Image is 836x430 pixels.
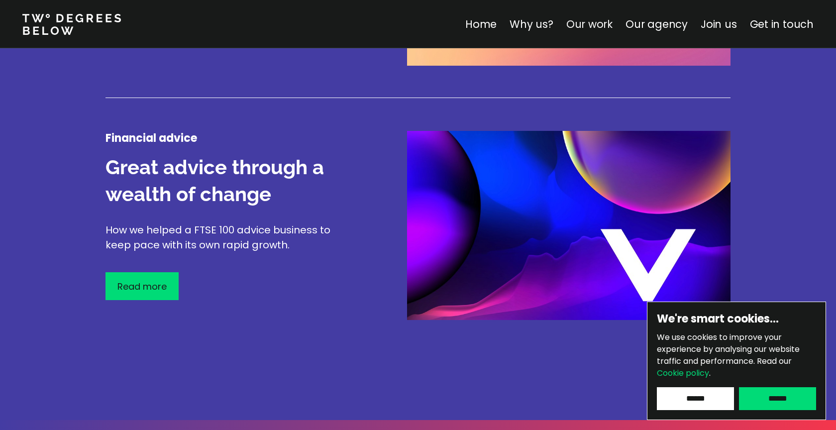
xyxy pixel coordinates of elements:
[701,17,737,31] a: Join us
[657,367,709,379] a: Cookie policy
[117,280,167,293] p: Read more
[657,331,816,379] p: We use cookies to improve your experience by analysing our website traffic and performance.
[105,222,334,252] p: How we helped a FTSE 100 advice business to keep pace with its own rapid growth.
[626,17,688,31] a: Our agency
[105,131,731,380] a: Financial adviceGreat advice through a wealth of changeHow we helped a FTSE 100 advice business t...
[105,154,334,208] h3: Great advice through a wealth of change
[750,17,814,31] a: Get in touch
[510,17,553,31] a: Why us?
[657,312,816,326] h6: We're smart cookies…
[465,17,497,31] a: Home
[566,17,613,31] a: Our work
[657,355,792,379] span: Read our .
[105,131,334,146] h4: Financial advice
